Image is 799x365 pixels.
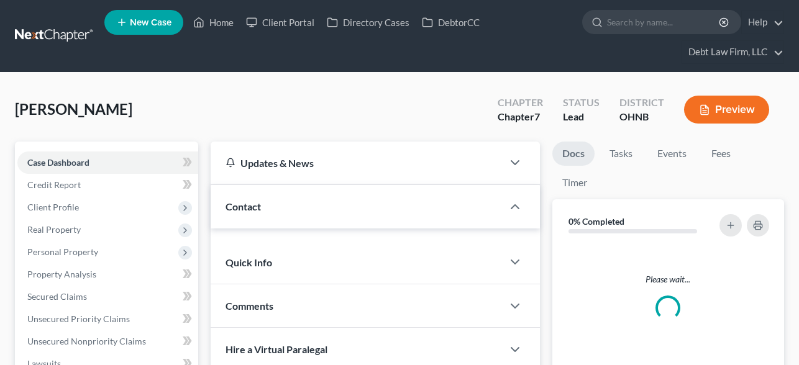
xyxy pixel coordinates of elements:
span: Quick Info [226,256,272,268]
span: [PERSON_NAME] [15,100,132,118]
span: 7 [534,110,540,122]
a: Timer [552,171,597,195]
span: Client Profile [27,202,79,212]
a: Property Analysis [17,263,198,286]
div: District [619,96,664,110]
a: Client Portal [240,11,321,34]
div: OHNB [619,110,664,124]
a: Credit Report [17,174,198,196]
a: Unsecured Nonpriority Claims [17,330,198,353]
a: Case Dashboard [17,151,198,174]
input: Search by name... [607,11,721,34]
a: Unsecured Priority Claims [17,308,198,330]
span: Case Dashboard [27,157,89,168]
span: Secured Claims [27,291,87,302]
a: Tasks [600,142,642,166]
a: Secured Claims [17,286,198,308]
span: Credit Report [27,179,81,190]
span: Property Analysis [27,269,96,279]
a: Fees [701,142,741,166]
a: Home [187,11,240,34]
a: Directory Cases [321,11,416,34]
span: Contact [226,201,261,212]
div: Chapter [498,110,543,124]
a: Debt Law Firm, LLC [682,41,783,63]
a: DebtorCC [416,11,486,34]
a: Help [742,11,783,34]
span: Unsecured Nonpriority Claims [27,336,146,346]
p: Please wait... [562,273,774,286]
button: Preview [684,96,769,124]
span: Comments [226,300,273,312]
a: Events [647,142,696,166]
div: Status [563,96,600,110]
span: Hire a Virtual Paralegal [226,343,327,355]
strong: 0% Completed [568,216,624,227]
a: Docs [552,142,595,166]
div: Updates & News [226,156,488,169]
span: New Case [130,18,171,27]
span: Personal Property [27,246,98,257]
span: Real Property [27,224,81,235]
div: Chapter [498,96,543,110]
span: Unsecured Priority Claims [27,313,130,324]
div: Lead [563,110,600,124]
